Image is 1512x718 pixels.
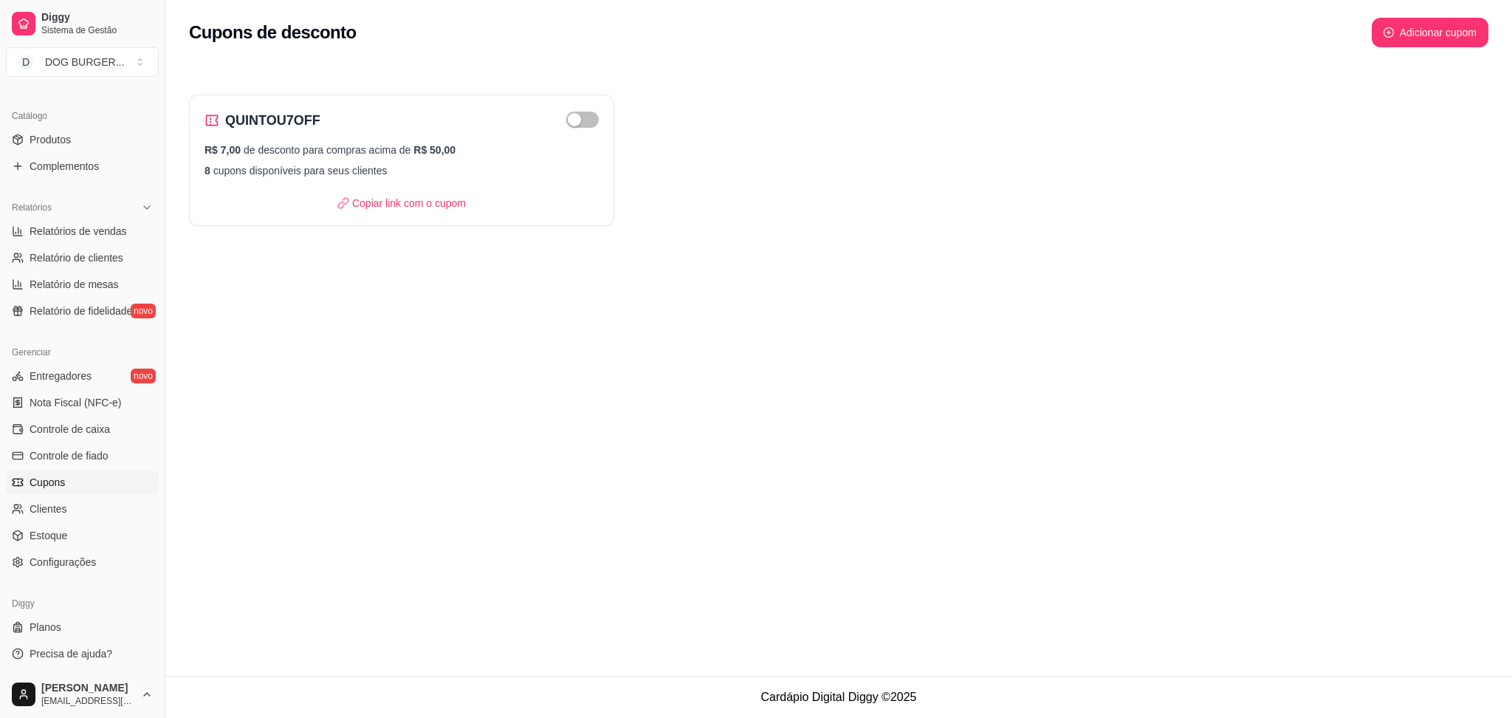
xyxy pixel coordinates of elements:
[30,502,67,516] span: Clientes
[30,620,61,635] span: Planos
[30,369,92,383] span: Entregadores
[205,163,599,178] p: cupons disponíveis para seus clientes
[41,682,135,695] span: [PERSON_NAME]
[30,277,119,292] span: Relatório de mesas
[6,615,159,639] a: Planos
[30,422,110,437] span: Controle de caixa
[337,196,466,211] p: Copiar link com o cupom
[165,676,1512,718] footer: Cardápio Digital Diggy © 2025
[30,395,121,410] span: Nota Fiscal (NFC-e)
[30,448,109,463] span: Controle de fiado
[6,154,159,178] a: Complementos
[6,273,159,296] a: Relatório de mesas
[12,202,52,213] span: Relatórios
[205,144,241,156] span: R$ 7,00
[30,159,99,174] span: Complementos
[1372,18,1488,47] button: plus-circleAdicionar cupom
[205,165,210,177] span: 8
[30,528,67,543] span: Estoque
[6,341,159,364] div: Gerenciar
[41,11,153,24] span: Diggy
[6,104,159,128] div: Catálogo
[41,695,135,707] span: [EMAIL_ADDRESS][DOMAIN_NAME]
[6,246,159,270] a: Relatório de clientes
[6,128,159,151] a: Produtos
[6,364,159,388] a: Entregadoresnovo
[18,55,33,69] span: D
[30,132,71,147] span: Produtos
[413,144,456,156] span: R$ 50,00
[30,304,132,318] span: Relatório de fidelidade
[45,55,124,69] div: DOG BURGER ...
[6,219,159,243] a: Relatórios de vendas
[6,444,159,468] a: Controle de fiado
[30,475,65,490] span: Cupons
[30,555,96,570] span: Configurações
[30,224,127,239] span: Relatórios de vendas
[6,524,159,547] a: Estoque
[205,143,599,157] p: de desconto para compras acima de
[225,110,320,131] h2: QUINTOU7OFF
[6,299,159,323] a: Relatório de fidelidadenovo
[6,6,159,41] a: DiggySistema de Gestão
[6,417,159,441] a: Controle de caixa
[41,24,153,36] span: Sistema de Gestão
[6,471,159,494] a: Cupons
[189,21,357,44] h2: Cupons de desconto
[30,250,123,265] span: Relatório de clientes
[6,47,159,77] button: Select a team
[6,550,159,574] a: Configurações
[6,391,159,414] a: Nota Fiscal (NFC-e)
[6,642,159,666] a: Precisa de ajuda?
[6,497,159,521] a: Clientes
[30,646,112,661] span: Precisa de ajuda?
[1384,27,1394,38] span: plus-circle
[6,592,159,615] div: Diggy
[6,677,159,712] button: [PERSON_NAME][EMAIL_ADDRESS][DOMAIN_NAME]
